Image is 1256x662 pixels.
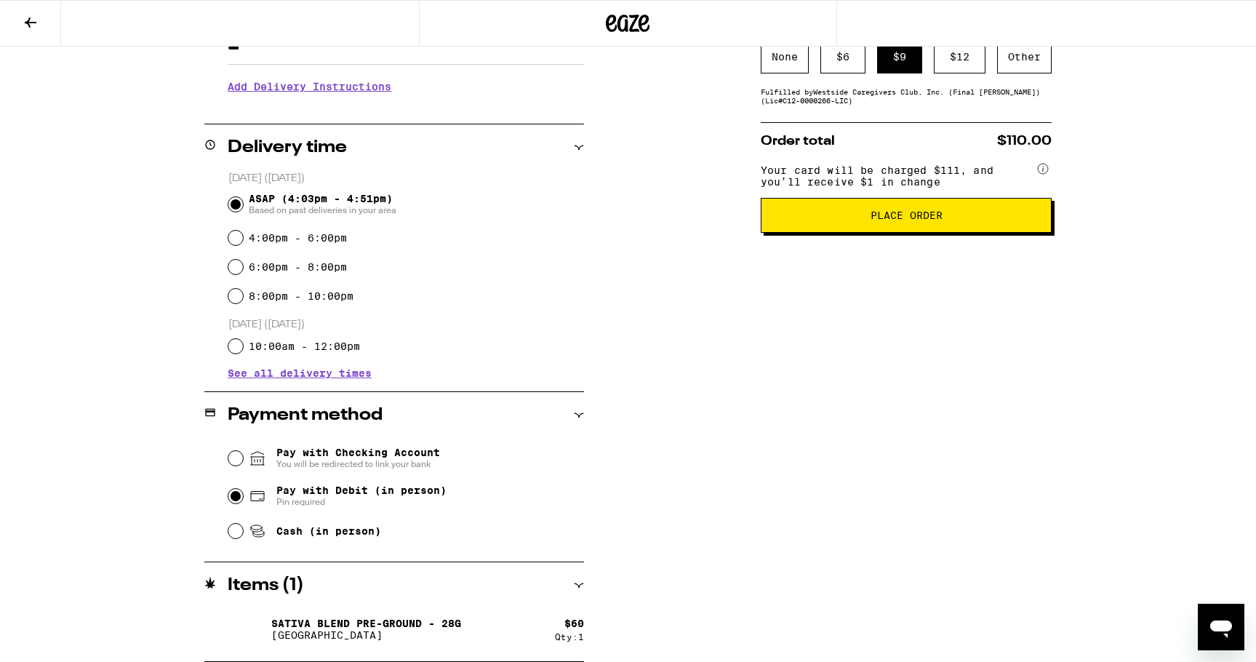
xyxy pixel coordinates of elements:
[228,407,383,424] h2: Payment method
[228,139,347,156] h2: Delivery time
[997,135,1052,148] span: $110.00
[249,261,347,273] label: 6:00pm - 8:00pm
[276,484,447,496] span: Pay with Debit (in person)
[934,40,985,73] div: $ 12
[249,193,396,216] span: ASAP (4:03pm - 4:51pm)
[1198,604,1244,650] iframe: Button to launch messaging window
[271,618,461,629] p: Sativa Blend Pre-Ground - 28g
[249,204,396,216] span: Based on past deliveries in your area
[871,210,943,220] span: Place Order
[228,318,584,332] p: [DATE] ([DATE])
[228,103,584,115] p: We'll contact you at [PHONE_NUMBER] when we arrive
[228,609,268,650] img: Sativa Blend Pre-Ground - 28g
[276,447,440,470] span: Pay with Checking Account
[228,577,304,594] h2: Items ( 1 )
[761,135,835,148] span: Order total
[997,40,1052,73] div: Other
[761,87,1052,105] div: Fulfilled by Westside Caregivers Club, Inc. (Final [PERSON_NAME]) (Lic# C12-0000266-LIC )
[877,40,922,73] div: $ 9
[271,629,461,641] p: [GEOGRAPHIC_DATA]
[555,632,584,642] div: Qty: 1
[228,70,584,103] h3: Add Delivery Instructions
[276,525,381,537] span: Cash (in person)
[276,496,447,508] span: Pin required
[228,172,584,186] p: [DATE] ([DATE])
[761,40,809,73] div: None
[761,198,1052,233] button: Place Order
[228,368,372,378] button: See all delivery times
[761,159,1034,188] span: Your card will be charged $111, and you’ll receive $1 in change
[249,340,360,352] label: 10:00am - 12:00pm
[564,618,584,629] div: $ 60
[820,40,865,73] div: $ 6
[249,232,347,244] label: 4:00pm - 6:00pm
[249,290,353,302] label: 8:00pm - 10:00pm
[276,458,440,470] span: You will be redirected to link your bank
